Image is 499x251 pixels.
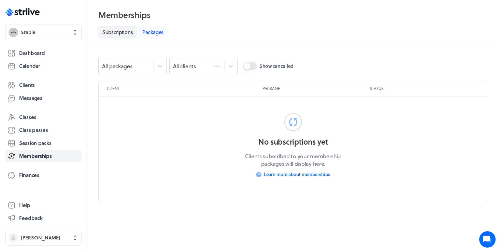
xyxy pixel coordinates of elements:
img: Stable [9,28,18,37]
span: Show cancelled [259,63,294,70]
span: Classes [19,114,36,121]
iframe: gist-messenger-bubble-iframe [479,231,496,248]
button: Feedback [5,212,82,224]
a: Subscriptions [98,26,137,39]
a: Class passes [5,124,82,136]
a: Memberships [5,150,82,162]
a: Clients [5,79,82,91]
p: Client [107,86,260,91]
span: Help [19,202,30,209]
span: Class passes [19,127,48,134]
p: Clients subscribed to your membership packages will display here. [239,152,348,168]
span: Clients [19,82,35,89]
span: Session packs [19,139,51,147]
span: Calendar [19,62,40,70]
a: Packages [138,26,168,39]
span: Stable [21,29,35,36]
a: Messages [5,92,82,104]
button: [PERSON_NAME] [5,230,82,246]
span: Messages [19,94,42,102]
h1: Hi [PERSON_NAME] [10,33,126,44]
span: Feedback [19,215,43,222]
a: Classes [5,111,82,123]
a: Calendar [5,60,82,72]
span: Dashboard [19,49,45,57]
button: StableStable [5,25,82,40]
h2: No subscriptions yet [239,136,348,147]
p: Status [370,86,480,91]
span: Finances [19,172,39,179]
a: Dashboard [5,47,82,59]
span: [PERSON_NAME] [21,234,60,241]
span: Learn more about memberships [264,171,330,177]
span: New conversation [44,84,82,89]
button: New conversation [11,79,126,93]
input: Search articles [20,117,122,131]
p: Package [262,86,367,91]
span: Memberships [19,152,52,160]
a: Help [5,199,82,211]
h2: We're here to help. Ask us anything! [10,45,126,67]
button: Show cancelled [243,62,257,70]
h2: Memberships [98,8,488,22]
p: Find an answer quickly [9,106,127,114]
a: Learn more about memberships [256,168,330,181]
nav: Tabs [98,26,488,39]
a: Session packs [5,137,82,149]
div: All packages [102,62,132,70]
a: Finances [5,169,82,181]
div: All clients [173,62,196,70]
